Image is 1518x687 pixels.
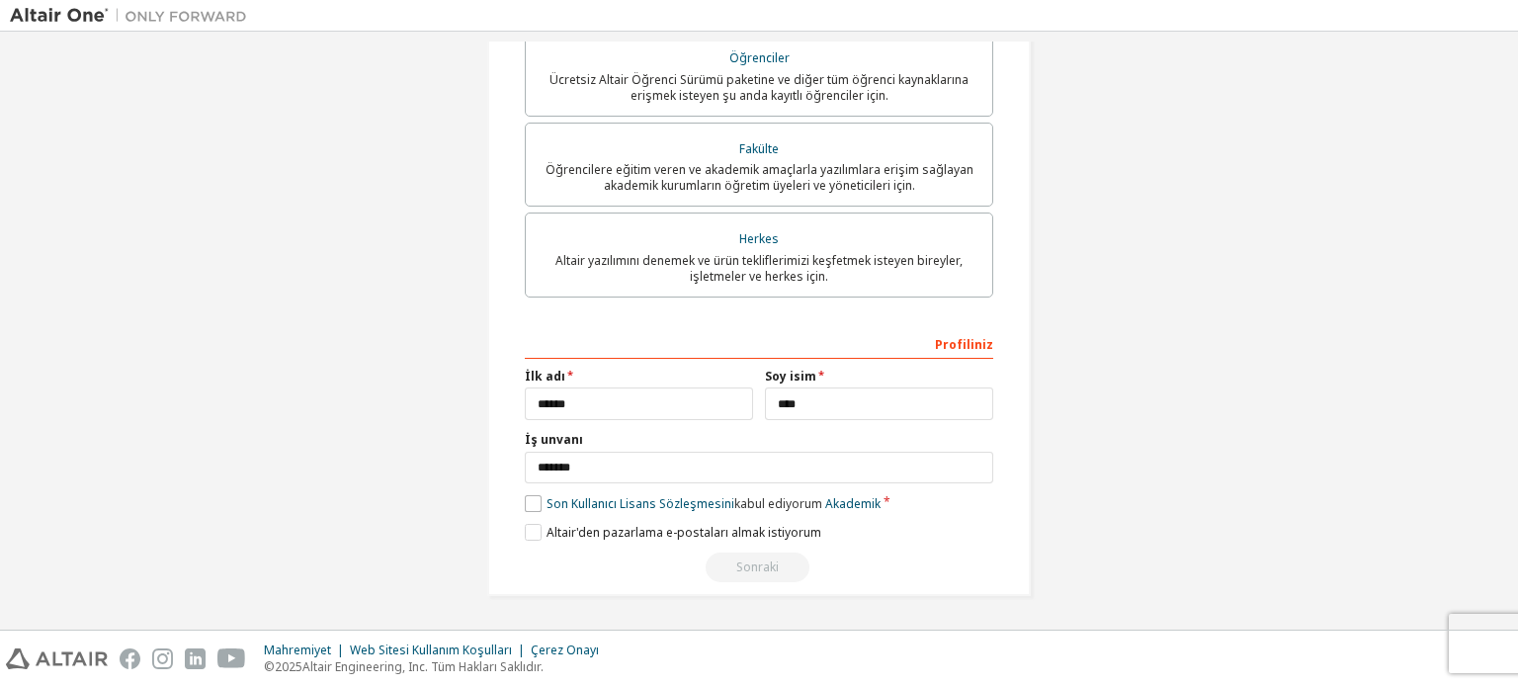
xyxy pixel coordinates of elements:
font: İş unvanı [525,431,583,448]
div: Read and acccept EULA to continue [525,553,993,582]
font: Profiliniz [935,336,993,353]
img: facebook.svg [120,648,140,669]
font: Çerez Onayı [531,642,599,658]
img: Altair Bir [10,6,257,26]
font: Soy isim [765,368,816,385]
font: Mahremiyet [264,642,331,658]
font: Öğrencilere eğitim veren ve akademik amaçlarla yazılımlara erişim sağlayan akademik kurumların öğ... [546,161,973,194]
font: İlk adı [525,368,565,385]
font: © [264,658,275,675]
font: Akademik [825,495,881,512]
img: youtube.svg [217,648,246,669]
font: Öğrenciler [729,49,790,66]
font: Son Kullanıcı Lisans Sözleşmesini [547,495,734,512]
font: Altair Engineering, Inc. Tüm Hakları Saklıdır. [302,658,544,675]
font: Fakülte [739,140,779,157]
img: altair_logo.svg [6,648,108,669]
font: Altair yazılımını denemek ve ürün tekliflerimizi keşfetmek isteyen bireyler, işletmeler ve herkes... [555,252,963,285]
font: 2025 [275,658,302,675]
font: Ücretsiz Altair Öğrenci Sürümü paketine ve diğer tüm öğrenci kaynaklarına erişmek isteyen şu anda... [549,71,969,104]
font: Herkes [739,230,779,247]
font: Altair'den pazarlama e-postaları almak istiyorum [547,524,821,541]
font: Web Sitesi Kullanım Koşulları [350,642,512,658]
img: linkedin.svg [185,648,206,669]
img: instagram.svg [152,648,173,669]
font: kabul ediyorum [734,495,822,512]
